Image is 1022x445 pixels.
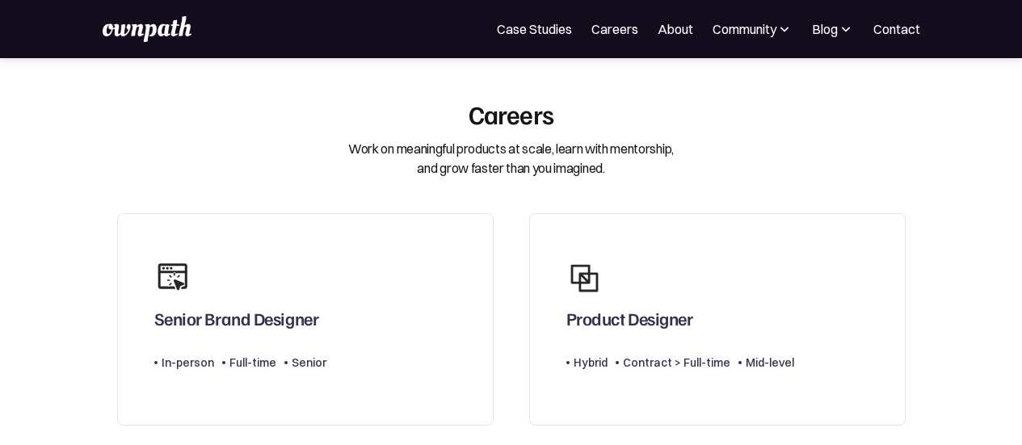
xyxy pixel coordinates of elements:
[566,308,693,329] div: Product Designer
[623,353,730,372] div: Contract > Full-time
[529,213,906,425] a: Product DesignerHybridContract > Full-timeMid-level
[348,139,674,178] div: Work on meaningful products at scale, learn with mentorship, and grow faster than you imagined.
[154,308,319,329] div: Senior Brand Designer
[469,99,554,129] div: Careers
[574,353,608,372] div: Hybrid
[713,19,793,39] div: Community
[746,353,794,372] div: Mid-level
[713,19,776,39] div: Community
[292,353,326,372] div: Senior
[162,353,214,372] div: In-person
[812,19,838,39] div: Blog
[229,353,276,372] div: Full-time
[497,19,572,39] a: Case Studies
[812,19,854,39] div: Blog
[658,19,693,39] a: About
[873,19,920,39] a: Contact
[117,213,494,425] a: Senior Brand DesignerIn-personFull-timeSenior
[591,19,638,39] a: Careers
